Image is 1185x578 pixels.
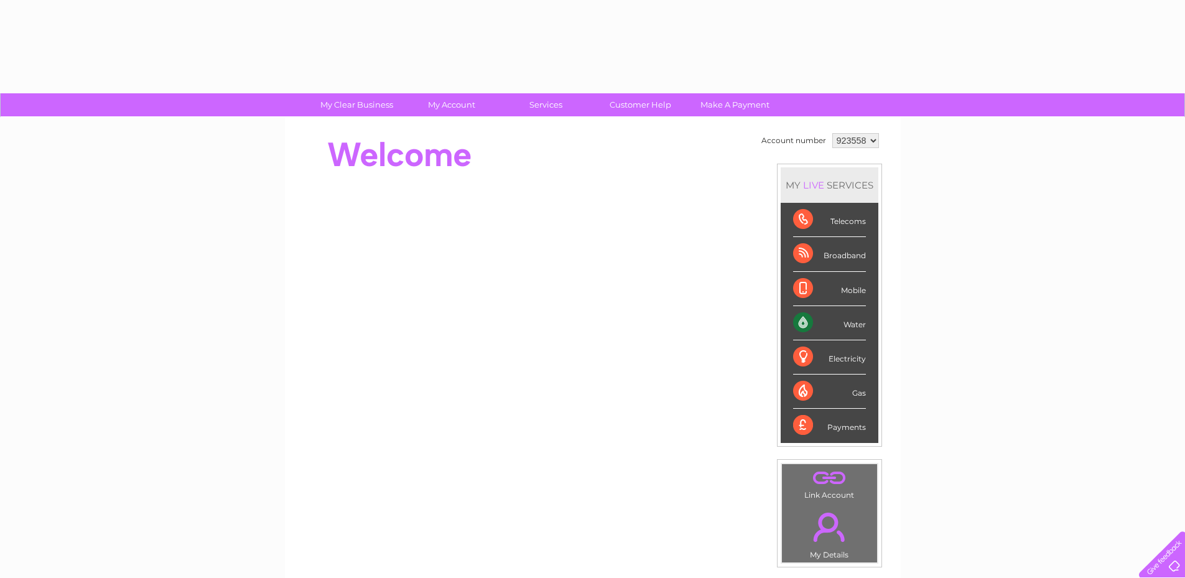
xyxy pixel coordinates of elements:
[793,375,866,409] div: Gas
[589,93,692,116] a: Customer Help
[400,93,503,116] a: My Account
[785,505,874,549] a: .
[758,130,829,151] td: Account number
[305,93,408,116] a: My Clear Business
[495,93,597,116] a: Services
[781,502,878,563] td: My Details
[793,272,866,306] div: Mobile
[793,409,866,442] div: Payments
[785,467,874,489] a: .
[793,237,866,271] div: Broadband
[793,203,866,237] div: Telecoms
[801,179,827,191] div: LIVE
[793,340,866,375] div: Electricity
[781,167,878,203] div: MY SERVICES
[781,464,878,503] td: Link Account
[684,93,786,116] a: Make A Payment
[793,306,866,340] div: Water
